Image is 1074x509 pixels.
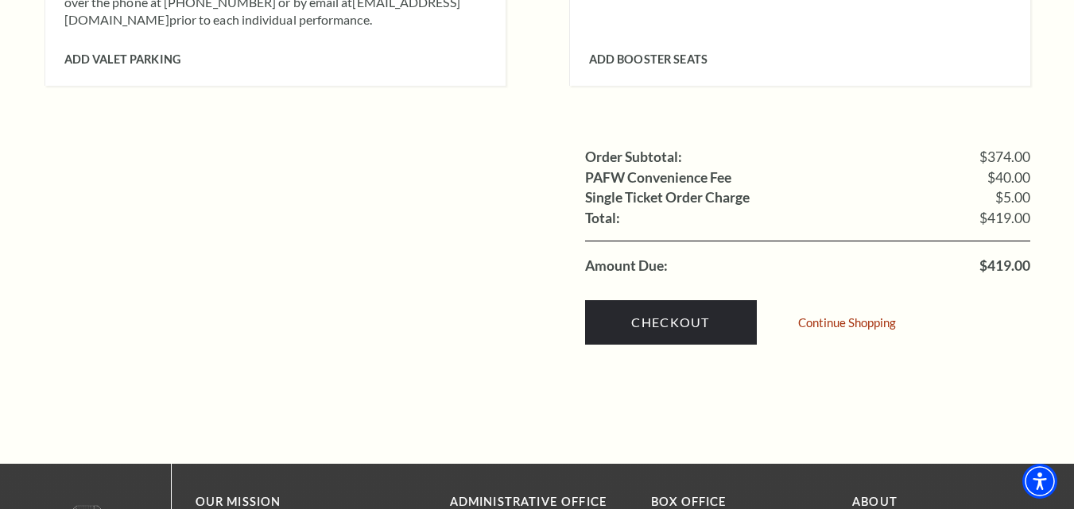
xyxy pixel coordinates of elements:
div: Accessibility Menu [1022,464,1057,499]
span: Add Valet Parking [64,52,180,66]
label: Total: [585,211,620,226]
a: Checkout [585,300,757,345]
span: $40.00 [987,171,1030,185]
a: Continue Shopping [798,317,896,329]
span: $419.00 [979,259,1030,273]
span: Add Booster Seats [589,52,708,66]
a: About [852,495,898,508]
span: $5.00 [995,191,1030,205]
label: Single Ticket Order Charge [585,191,750,205]
label: Amount Due: [585,259,668,273]
label: Order Subtotal: [585,150,682,164]
label: PAFW Convenience Fee [585,171,731,185]
span: $419.00 [979,211,1030,226]
span: $374.00 [979,150,1030,164]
